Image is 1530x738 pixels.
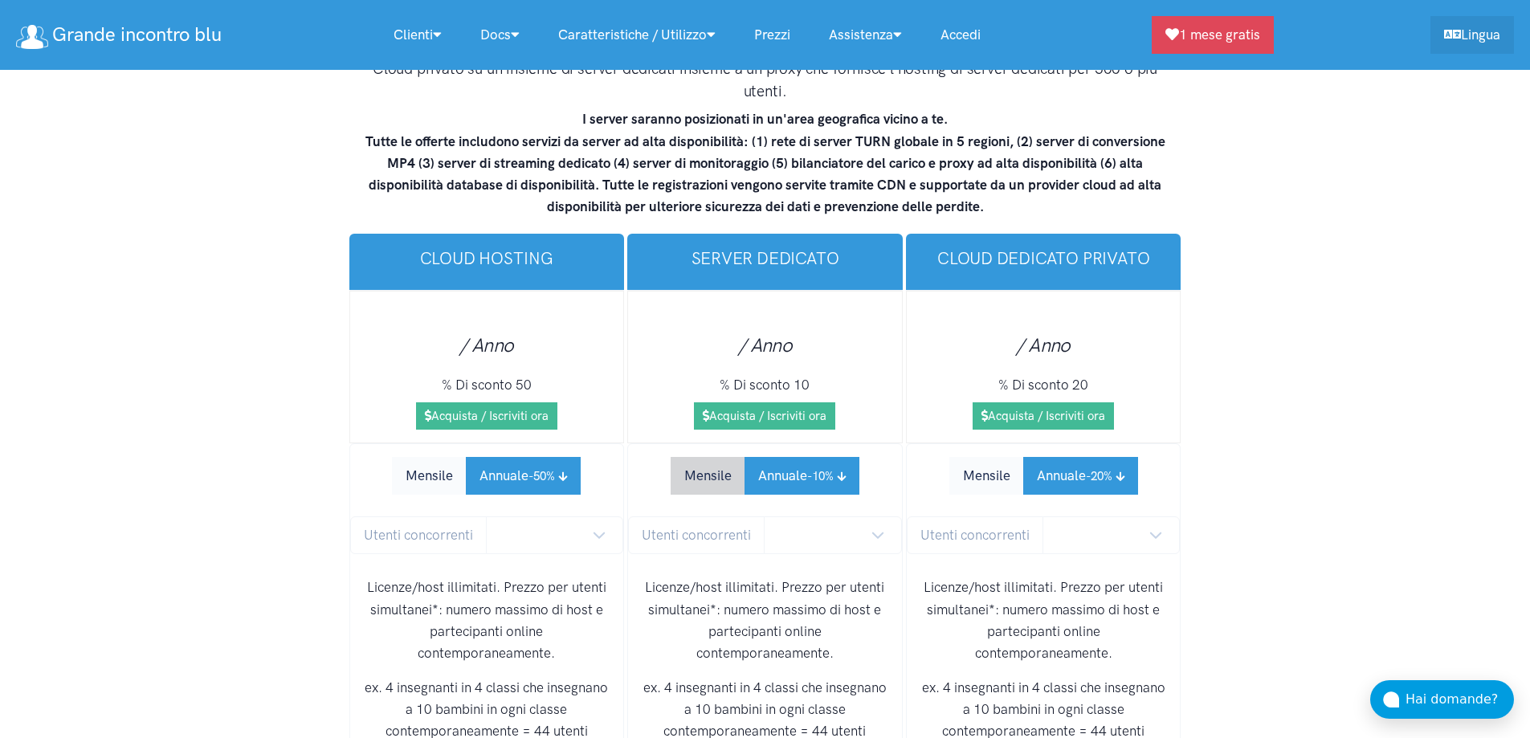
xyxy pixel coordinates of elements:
[921,18,1000,52] a: Accedi
[745,457,859,495] button: Annuale-10%
[738,333,793,357] span: / Anno
[1086,469,1112,483] small: -20%
[628,516,765,554] span: Utenti concorrenti
[374,18,461,52] a: Clienti
[1152,16,1274,54] a: 1 mese gratis
[1016,333,1071,357] span: / Anno
[920,375,1168,396] h5: % Di sconto 20
[1370,680,1514,719] button: Hai domande?
[919,247,1169,270] h3: Cloud dedicato privato
[671,457,745,495] button: Mensile
[641,375,889,396] h5: % Di sconto 10
[416,402,557,430] a: Acquista / Iscriviti ora
[641,577,889,664] p: Licenze/host illimitati. Prezzo per utenti simultanei*: numero massimo di host e partecipanti onl...
[392,457,467,495] button: Mensile
[461,18,539,52] a: Docs
[1406,689,1514,710] div: Hai domande?
[640,247,890,270] h3: Server Dedicato
[1023,457,1138,495] button: Annuale-20%
[528,469,555,483] small: -50%
[949,457,1138,495] div: Subscription Period
[392,457,581,495] div: Subscription Period
[735,18,810,52] a: Prezzi
[920,577,1168,664] p: Licenze/host illimitati. Prezzo per utenti simultanei*: numero massimo di host e partecipanti onl...
[671,457,859,495] div: Subscription Period
[907,516,1043,554] span: Utenti concorrenti
[466,457,581,495] button: Annuale-50%
[949,457,1024,495] button: Mensile
[365,111,1165,214] strong: I server saranno posizionati in un'area geografica vicino a te. Tutte le offerte includono serviz...
[350,516,487,554] span: Utenti concorrenti
[363,577,611,664] p: Licenze/host illimitati. Prezzo per utenti simultanei*: numero massimo di host e partecipanti onl...
[807,469,834,483] small: -10%
[973,402,1114,430] a: Acquista / Iscriviti ora
[810,18,921,52] a: Assistenza
[539,18,735,52] a: Caratteristiche / Utilizzo
[459,333,514,357] span: / Anno
[363,375,611,396] h5: % Di sconto 50
[694,402,835,430] a: Acquista / Iscriviti ora
[362,247,612,270] h3: cloud hosting
[16,18,222,52] a: Grande incontro blu
[16,25,48,49] img: logo
[1430,16,1514,54] a: Lingua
